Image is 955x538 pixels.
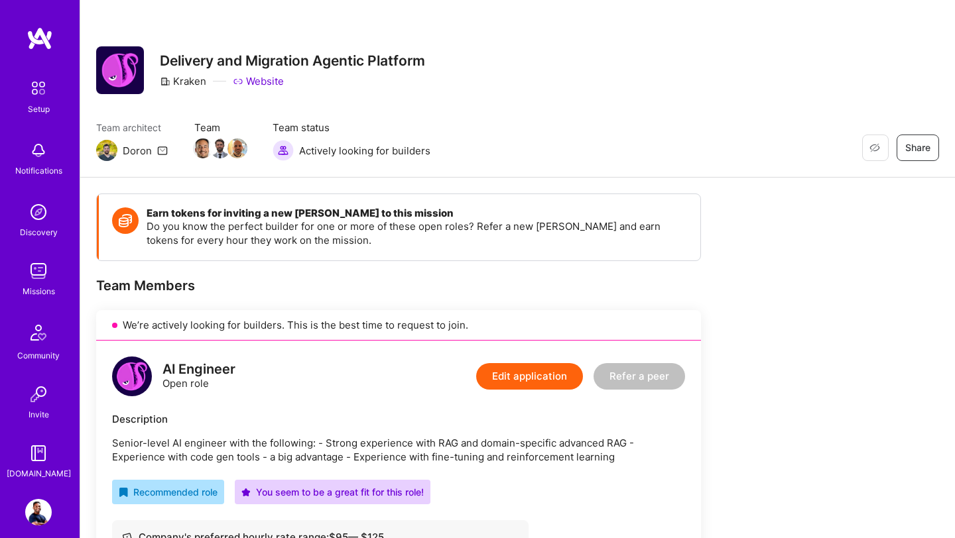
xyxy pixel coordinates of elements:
[162,362,235,376] div: AI Engineer
[476,363,583,390] button: Edit application
[22,499,55,525] a: User Avatar
[17,349,60,362] div: Community
[227,138,247,158] img: Team Member Avatar
[594,363,685,390] button: Refer a peer
[25,440,52,466] img: guide book
[7,466,71,480] div: [DOMAIN_NAME]
[229,137,246,160] a: Team Member Avatar
[119,485,218,499] div: Recommended role
[160,52,425,69] h3: Delivery and Migration Agentic Platform
[25,381,52,407] img: Invite
[905,141,930,154] span: Share
[210,138,230,158] img: Team Member Avatar
[157,145,168,156] i: icon Mail
[194,121,246,134] span: Team
[29,407,49,421] div: Invite
[96,310,701,341] div: We’re actively looking for builders. This is the best time to request to join.
[212,137,229,160] a: Team Member Avatar
[23,317,54,349] img: Community
[160,76,170,87] i: icon CompanyGray
[25,258,52,284] img: teamwork
[241,485,424,499] div: You seem to be a great fit for this role!
[194,137,212,160] a: Team Member Avatar
[27,27,53,50] img: logo
[147,207,687,219] h4: Earn tokens for inviting a new [PERSON_NAME] to this mission
[25,499,52,525] img: User Avatar
[112,436,685,464] p: Senior-level AI engineer with the following: - Strong experience with RAG and domain-specific adv...
[28,102,50,116] div: Setup
[233,74,284,88] a: Website
[273,140,294,161] img: Actively looking for builders
[23,284,55,298] div: Missions
[96,140,117,161] img: Team Architect
[20,225,58,239] div: Discovery
[15,164,62,178] div: Notifications
[162,362,235,390] div: Open role
[160,74,206,88] div: Kraken
[25,199,52,225] img: discovery
[273,121,430,134] span: Team status
[869,142,880,153] i: icon EyeClosed
[123,144,152,158] div: Doron
[112,412,685,426] div: Description
[96,277,701,294] div: Team Members
[147,219,687,247] p: Do you know the perfect builder for one or more of these open roles? Refer a new [PERSON_NAME] an...
[25,137,52,164] img: bell
[897,134,939,161] button: Share
[112,356,152,396] img: logo
[25,74,52,102] img: setup
[96,46,144,94] img: Company Logo
[193,138,213,158] img: Team Member Avatar
[241,488,251,497] i: icon PurpleStar
[299,144,430,158] span: Actively looking for builders
[119,488,128,497] i: icon RecommendedBadge
[112,207,139,234] img: Token icon
[96,121,168,134] span: Team architect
